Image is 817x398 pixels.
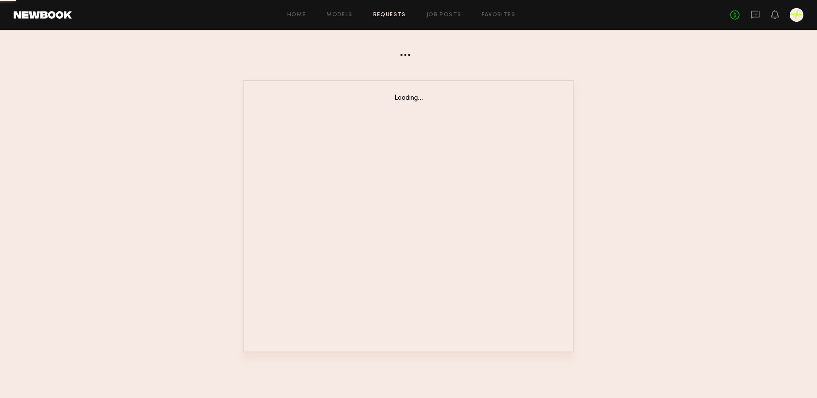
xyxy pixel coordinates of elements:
[373,12,406,18] a: Requests
[426,12,462,18] a: Job Posts
[790,8,803,22] a: V
[482,12,515,18] a: Favorites
[261,95,556,102] div: Loading...
[326,12,352,18] a: Models
[243,37,574,60] div: ...
[287,12,306,18] a: Home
